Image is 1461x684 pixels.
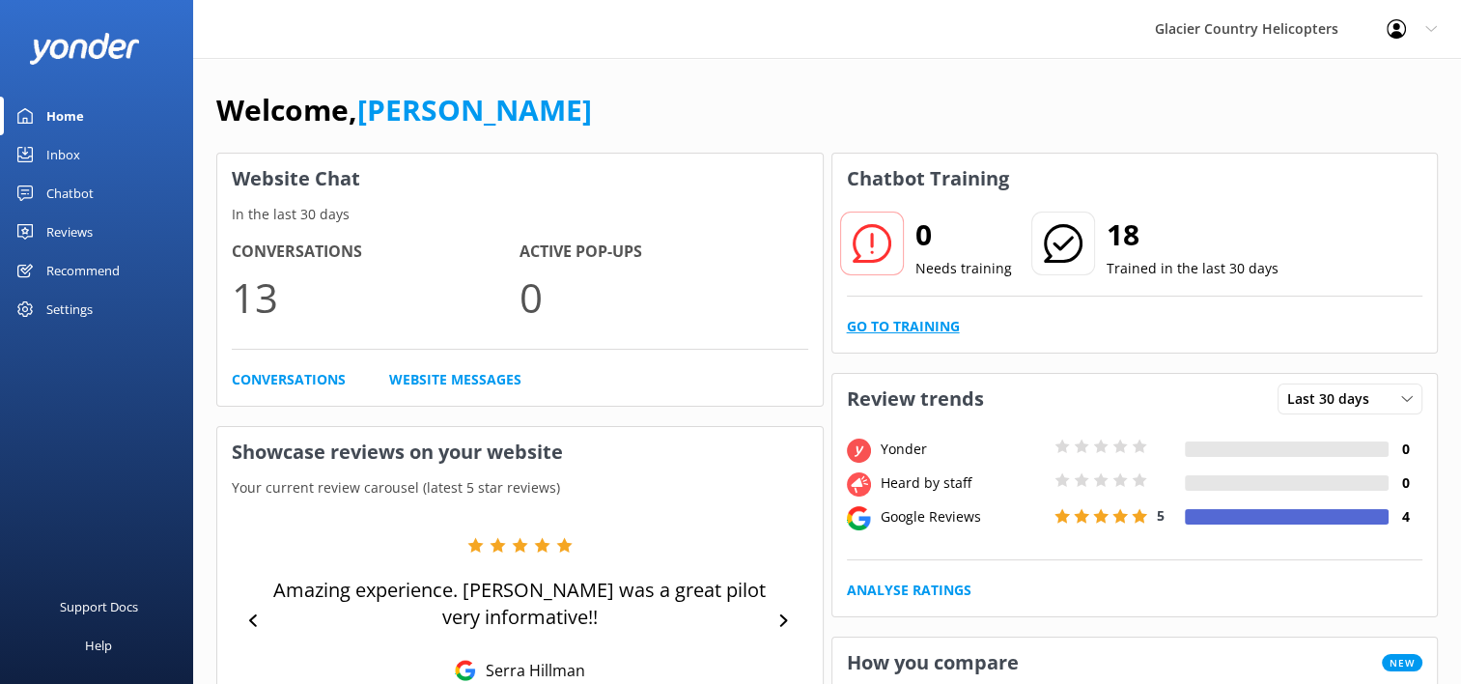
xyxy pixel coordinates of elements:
[915,212,1012,258] h2: 0
[520,240,807,265] h4: Active Pop-ups
[217,204,823,225] p: In the last 30 days
[46,135,80,174] div: Inbox
[46,290,93,328] div: Settings
[232,240,520,265] h4: Conversations
[832,154,1024,204] h3: Chatbot Training
[876,506,1050,527] div: Google Reviews
[217,427,823,477] h3: Showcase reviews on your website
[85,626,112,665] div: Help
[1157,506,1165,525] span: 5
[389,369,521,390] a: Website Messages
[1389,506,1422,527] h4: 4
[216,87,592,133] h1: Welcome,
[46,251,120,290] div: Recommend
[455,660,476,681] img: Google Reviews
[832,374,998,424] h3: Review trends
[1107,258,1278,279] p: Trained in the last 30 days
[46,174,94,213] div: Chatbot
[847,580,971,601] a: Analyse Ratings
[217,477,823,499] p: Your current review carousel (latest 5 star reviews)
[232,369,346,390] a: Conversations
[1389,472,1422,494] h4: 0
[46,213,93,251] div: Reviews
[1107,212,1278,258] h2: 18
[29,33,140,65] img: yonder-white-logo.png
[915,258,1012,279] p: Needs training
[476,660,585,681] p: Serra Hillman
[46,97,84,135] div: Home
[876,472,1050,494] div: Heard by staff
[60,587,138,626] div: Support Docs
[232,265,520,329] p: 13
[876,439,1050,460] div: Yonder
[269,577,770,631] p: Amazing experience. [PERSON_NAME] was a great pilot very informative!!
[217,154,823,204] h3: Website Chat
[520,265,807,329] p: 0
[1389,439,1422,460] h4: 0
[1382,654,1422,671] span: New
[847,316,960,337] a: Go to Training
[357,90,592,129] a: [PERSON_NAME]
[1287,388,1381,410] span: Last 30 days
